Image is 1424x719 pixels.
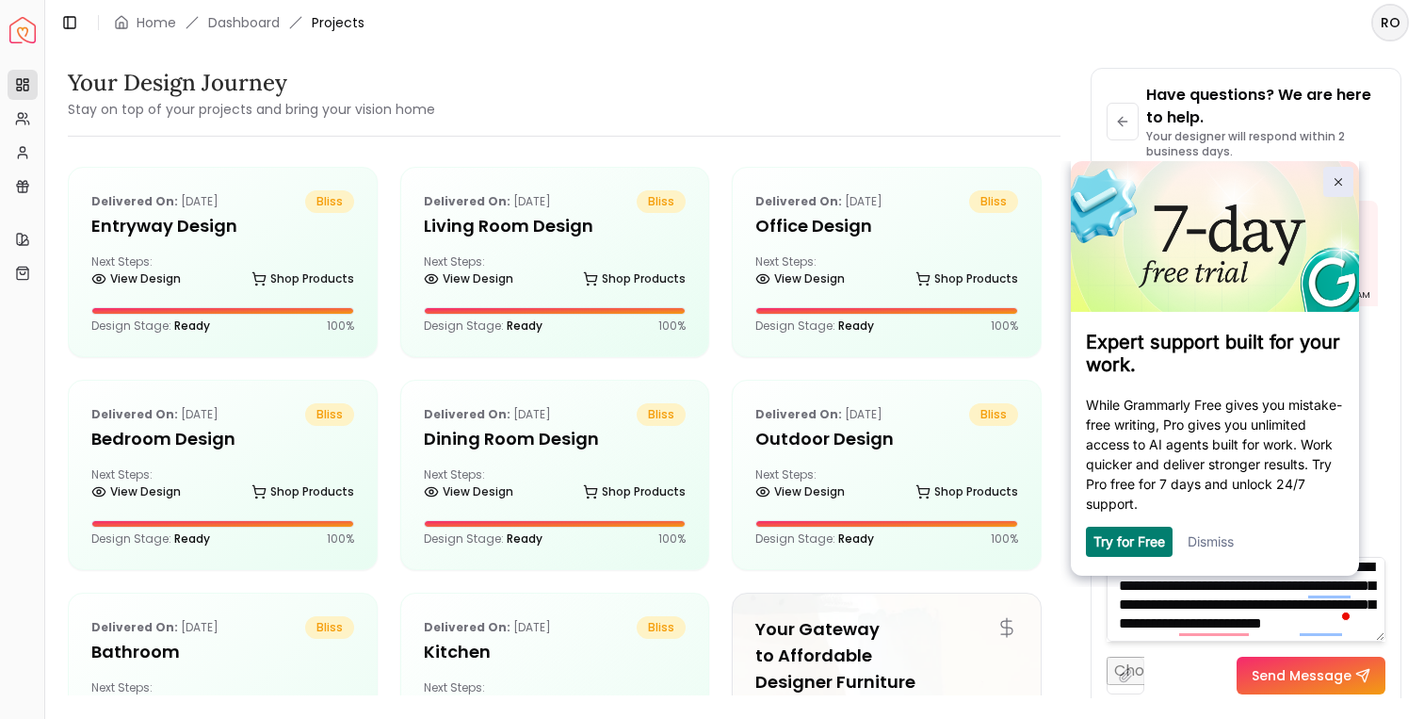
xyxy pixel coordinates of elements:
p: [DATE] [91,403,218,426]
h5: Living Room design [424,213,687,239]
p: [DATE] [755,190,882,213]
div: Next Steps: [424,467,687,505]
b: Delivered on: [424,193,510,209]
b: Delivered on: [91,619,178,635]
a: View Design [91,479,181,505]
span: Ready [174,531,210,547]
button: RO [1371,4,1409,41]
span: RO [1373,6,1407,40]
h3: Expert support built for your work. [25,170,283,215]
a: Shop Products [251,479,354,505]
p: While Grammarly Free gives you mistake-free writing, Pro gives you unlimited access to AI agents ... [25,234,283,352]
p: 100 % [658,531,686,547]
button: Send Message [1237,657,1385,694]
b: Delivered on: [424,619,510,635]
p: 100 % [991,319,1018,334]
span: bliss [637,190,686,213]
a: View Design [424,479,513,505]
p: Design Stage: [424,531,542,547]
nav: breadcrumb [114,13,364,32]
a: View Design [91,692,181,718]
p: [DATE] [91,190,218,213]
span: Ready [507,531,542,547]
div: Next Steps: [424,254,687,292]
div: Next Steps: [755,467,1018,505]
b: Delivered on: [91,193,178,209]
h5: Kitchen [424,639,687,665]
a: View Design [755,266,845,292]
p: Design Stage: [91,319,210,334]
a: Try for Free [33,372,105,388]
span: bliss [305,190,354,213]
p: 100 % [991,531,1018,547]
img: Spacejoy Logo [9,17,36,43]
span: bliss [305,403,354,426]
a: Shop Products [583,479,686,505]
p: [DATE] [755,403,882,426]
a: View Design [424,692,513,718]
a: Shop Products [251,692,354,718]
p: [DATE] [424,403,551,426]
span: bliss [969,403,1018,426]
h3: Your Design Journey [68,68,435,98]
a: Dismiss [127,372,173,388]
h5: Your Gateway to Affordable Designer Furniture [755,616,1018,695]
h5: Dining Room design [424,426,687,452]
p: [DATE] [91,616,218,639]
p: Design Stage: [755,319,874,334]
div: Next Steps: [91,467,354,505]
textarea: To enrich screen reader interactions, please activate Accessibility in Grammarly extension settings [1107,557,1385,642]
a: Shop Products [915,479,1018,505]
h5: entryway design [91,213,354,239]
span: bliss [969,190,1018,213]
span: Ready [838,318,874,334]
a: Shop Products [583,266,686,292]
a: Shop Products [915,266,1018,292]
p: Design Stage: [91,531,210,547]
small: Stay on top of your projects and bring your vision home [68,100,435,119]
span: Ready [174,318,210,334]
span: bliss [637,616,686,639]
div: Next Steps: [91,254,354,292]
a: Dashboard [208,13,280,32]
a: View Design [755,479,845,505]
span: Ready [838,531,874,547]
p: 100 % [327,319,354,334]
a: Shop Products [251,266,354,292]
p: Design Stage: [424,319,542,334]
h5: Bathroom [91,639,354,665]
b: Delivered on: [755,193,842,209]
span: bliss [637,403,686,426]
p: [DATE] [424,616,551,639]
h5: Bedroom design [91,426,354,452]
img: close_x_carbon.png [274,17,283,25]
p: 100 % [327,531,354,547]
a: Shop Products [583,692,686,718]
b: Delivered on: [424,406,510,422]
span: Projects [312,13,364,32]
b: Delivered on: [755,406,842,422]
b: Delivered on: [91,406,178,422]
h5: Outdoor design [755,426,1018,452]
div: Next Steps: [91,680,354,718]
div: Next Steps: [424,680,687,718]
p: 100 % [658,319,686,334]
a: Spacejoy [9,17,36,43]
a: View Design [424,266,513,292]
span: Ready [507,318,542,334]
a: Home [137,13,176,32]
p: Design Stage: [755,531,874,547]
a: View Design [91,266,181,292]
p: Have questions? We are here to help. [1146,84,1385,129]
p: Your designer will respond within 2 business days. [1146,129,1385,159]
span: bliss [305,616,354,639]
p: [DATE] [424,190,551,213]
div: Next Steps: [755,254,1018,292]
h5: Office design [755,213,1018,239]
